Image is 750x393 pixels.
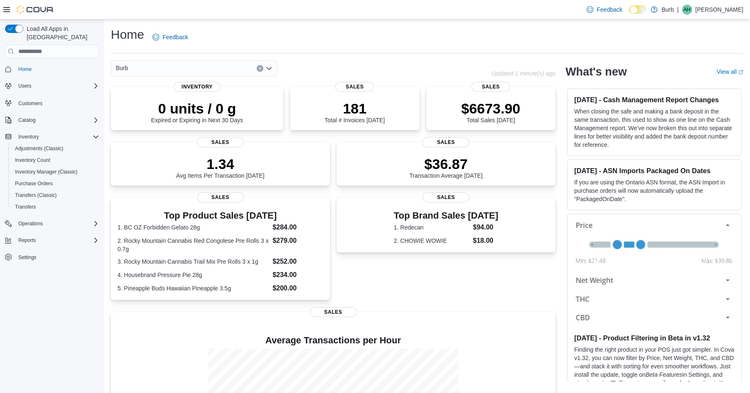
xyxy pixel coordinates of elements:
button: Operations [2,218,102,229]
span: Settings [15,252,99,262]
dd: $18.00 [473,236,498,246]
p: [PERSON_NAME] [695,5,743,15]
a: View allExternal link [717,68,743,75]
h3: [DATE] - ASN Imports Packaged On Dates [574,166,735,175]
p: Burb [662,5,674,15]
p: When closing the safe and making a bank deposit in the same transaction, this used to show as one... [574,107,735,149]
span: Feedback [162,33,188,41]
div: Total Sales [DATE] [461,100,520,123]
p: If you are using the Ontario ASN format, the ASN Import in purchase orders will now automatically... [574,178,735,203]
h3: Top Product Sales [DATE] [117,211,323,221]
input: Dark Mode [629,5,647,14]
p: 1.34 [176,156,265,172]
p: $36.87 [410,156,483,172]
dd: $200.00 [272,283,323,293]
span: Inventory Count [15,157,50,164]
dd: $252.00 [272,257,323,267]
img: Cova [17,5,54,14]
a: Customers [15,98,46,108]
p: 0 units / 0 g [151,100,243,117]
p: | [677,5,679,15]
a: Transfers (Classic) [12,190,60,200]
button: Inventory Count [8,154,102,166]
a: Adjustments (Classic) [12,144,67,154]
a: Feedback [149,29,191,45]
dd: $279.00 [272,236,323,246]
span: Home [15,64,99,74]
h3: [DATE] - Cash Management Report Changes [574,96,735,104]
a: Inventory Count [12,155,54,165]
div: Expired or Expiring in Next 30 Days [151,100,243,123]
button: Inventory [2,131,102,143]
button: Reports [2,234,102,246]
span: Catalog [18,117,35,123]
dd: $234.00 [272,270,323,280]
button: Purchase Orders [8,178,102,189]
dt: 2. Rocky Mountain Cannabis Red Congolese Pre Rolls 3 x 0.7g [117,237,269,253]
svg: External link [738,70,743,75]
dt: 2. CHOWIE WOWIE [394,237,470,245]
a: Inventory Manager (Classic) [12,167,81,177]
span: Sales [197,192,244,202]
div: Transaction Average [DATE] [410,156,483,179]
span: Sales [335,82,374,92]
span: Catalog [15,115,99,125]
span: Sales [310,307,357,317]
p: Updated 1 minute(s) ago [491,70,555,77]
span: Transfers [12,202,99,212]
span: Operations [18,220,43,227]
h1: Home [111,26,144,43]
h2: What's new [565,65,627,78]
dt: 5. Pineapple Buds Hawaiian Pineapple 3.5g [117,284,269,292]
button: Transfers [8,201,102,213]
span: Burb [116,63,128,73]
span: Transfers (Classic) [15,192,57,199]
dt: 3. Rocky Mountain Cannabis Trail Mix Pre Rolls 3 x 1g [117,257,269,266]
div: Axel Holin [682,5,692,15]
span: Sales [197,137,244,147]
button: Clear input [257,65,263,72]
span: Users [15,81,99,91]
span: Inventory Manager (Classic) [12,167,99,177]
span: Reports [15,235,99,245]
span: Users [18,83,31,89]
button: Operations [15,219,46,229]
button: Customers [2,97,102,109]
button: Open list of options [266,65,272,72]
h3: Top Brand Sales [DATE] [394,211,498,221]
span: Sales [422,137,469,147]
span: Inventory [174,82,220,92]
h3: [DATE] - Product Filtering in Beta in v1.32 [574,334,735,342]
dd: $284.00 [272,222,323,232]
span: Operations [15,219,99,229]
span: Load All Apps in [GEOGRAPHIC_DATA] [23,25,99,41]
span: AH [684,5,691,15]
dd: $94.00 [473,222,498,232]
span: Adjustments (Classic) [15,145,63,152]
button: Users [15,81,35,91]
div: Avg Items Per Transaction [DATE] [176,156,265,179]
dt: 1. Redecan [394,223,470,232]
button: Catalog [2,114,102,126]
a: Home [15,64,35,74]
button: Catalog [15,115,39,125]
span: Adjustments (Classic) [12,144,99,154]
a: Purchase Orders [12,179,56,189]
span: Settings [18,254,36,261]
a: Settings [15,252,40,262]
button: Home [2,63,102,75]
span: Purchase Orders [12,179,99,189]
span: Inventory Manager (Classic) [15,169,77,175]
span: Transfers (Classic) [12,190,99,200]
button: Adjustments (Classic) [8,143,102,154]
button: Settings [2,251,102,263]
a: Feedback [583,1,625,18]
dt: 4. Housebrand Pressure Pie 28g [117,271,269,279]
em: Beta Features [645,371,682,378]
span: Customers [18,100,42,107]
button: Reports [15,235,39,245]
span: Customers [15,98,99,108]
p: 181 [325,100,385,117]
button: Inventory Manager (Classic) [8,166,102,178]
